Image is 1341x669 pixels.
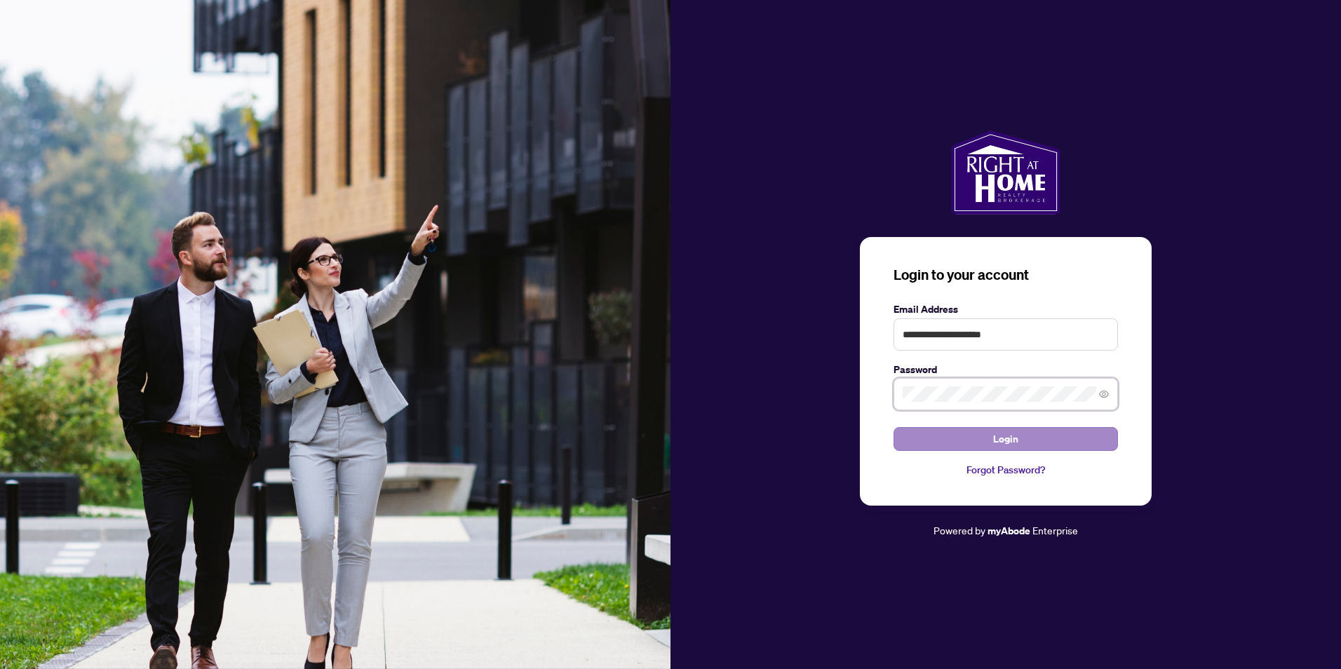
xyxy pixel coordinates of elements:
[988,523,1030,539] a: myAbode
[951,130,1060,215] img: ma-logo
[894,462,1118,478] a: Forgot Password?
[894,302,1118,317] label: Email Address
[894,362,1118,377] label: Password
[894,265,1118,285] h3: Login to your account
[1032,524,1078,536] span: Enterprise
[934,524,985,536] span: Powered by
[894,427,1118,451] button: Login
[993,428,1018,450] span: Login
[1099,389,1109,399] span: eye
